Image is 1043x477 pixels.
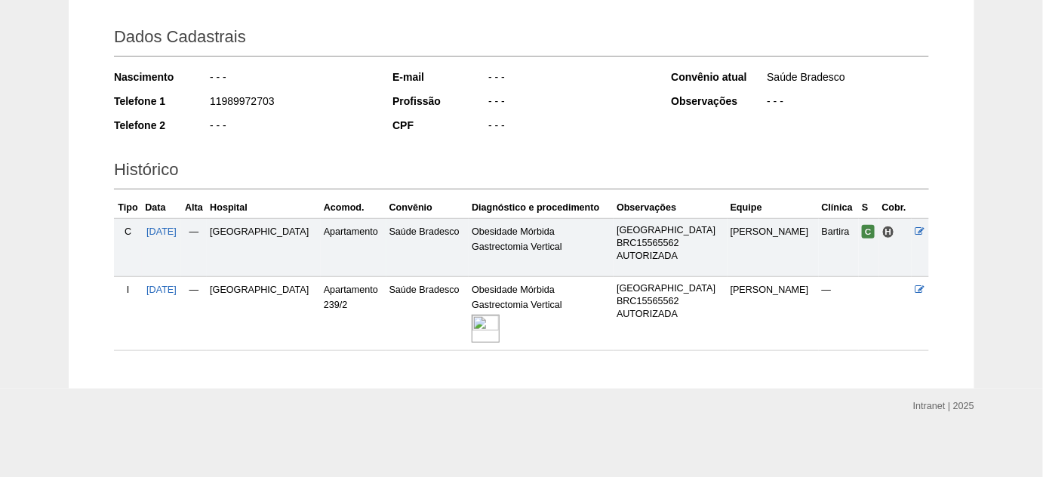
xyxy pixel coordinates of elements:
td: [GEOGRAPHIC_DATA] [207,218,321,276]
h2: Dados Cadastrais [114,22,929,57]
th: Acomod. [321,197,386,219]
th: Diagnóstico e procedimento [469,197,614,219]
td: Apartamento [321,218,386,276]
td: [PERSON_NAME] [728,277,819,351]
th: S [859,197,879,219]
td: Saúde Bradesco [386,218,469,276]
a: [DATE] [146,226,177,237]
th: Clínica [819,197,859,219]
div: - - - [487,69,651,88]
td: [PERSON_NAME] [728,218,819,276]
td: Saúde Bradesco [386,277,469,351]
div: Saúde Bradesco [765,69,929,88]
div: Telefone 1 [114,94,208,109]
td: — [819,277,859,351]
th: Observações [614,197,728,219]
div: I [117,282,139,297]
div: 11989972703 [208,94,372,112]
div: C [117,224,139,239]
td: Bartira [819,218,859,276]
th: Data [142,197,181,219]
div: Observações [671,94,765,109]
th: Equipe [728,197,819,219]
div: CPF [392,118,487,133]
th: Alta [181,197,207,219]
td: Obesidade Mórbida Gastrectomia Vertical [469,218,614,276]
td: — [181,277,207,351]
div: Profissão [392,94,487,109]
p: [GEOGRAPHIC_DATA] BRC15565562 AUTORIZADA [617,224,725,263]
h2: Histórico [114,155,929,189]
th: Convênio [386,197,469,219]
th: Cobr. [879,197,912,219]
div: - - - [765,94,929,112]
span: Confirmada [862,225,875,238]
div: - - - [487,118,651,137]
td: [GEOGRAPHIC_DATA] [207,277,321,351]
div: Telefone 2 [114,118,208,133]
th: Hospital [207,197,321,219]
p: [GEOGRAPHIC_DATA] BRC15565562 AUTORIZADA [617,282,725,321]
div: E-mail [392,69,487,85]
div: Intranet | 2025 [913,399,974,414]
div: - - - [208,69,372,88]
div: Nascimento [114,69,208,85]
span: Hospital [882,226,895,238]
td: Apartamento 239/2 [321,277,386,351]
td: Obesidade Mórbida Gastrectomia Vertical [469,277,614,351]
th: Tipo [114,197,142,219]
div: Convênio atual [671,69,765,85]
a: [DATE] [146,285,177,295]
div: - - - [208,118,372,137]
div: - - - [487,94,651,112]
td: — [181,218,207,276]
